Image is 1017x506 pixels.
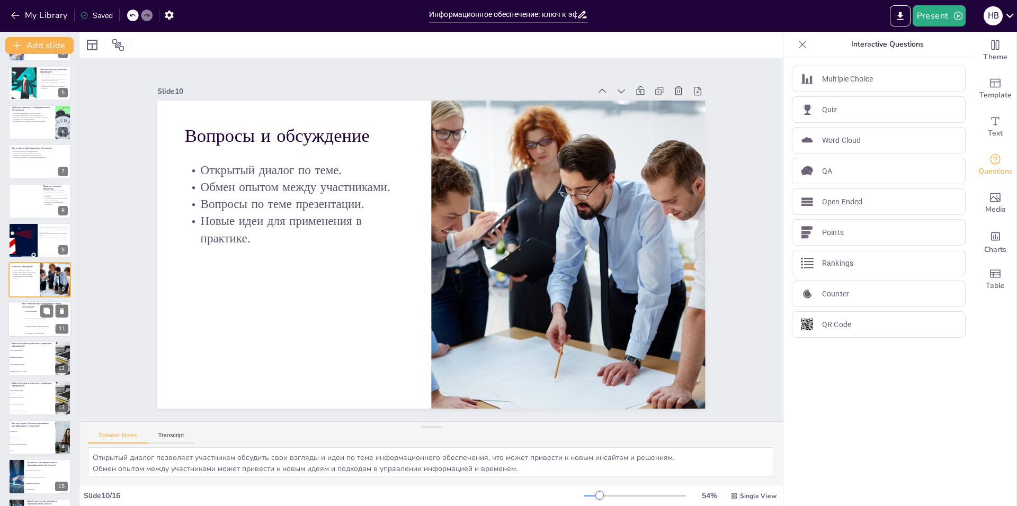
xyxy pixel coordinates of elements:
[58,88,68,97] div: 5
[27,461,68,467] p: Что может стать препятствием в информационном обеспечении?
[26,476,70,477] span: Неполная или устаревшая информация
[55,482,68,491] div: 15
[55,442,68,451] div: 14
[40,82,68,85] p: Разнообразие инструментов позволяет выбрать подходящий.
[979,89,1012,101] span: Template
[984,6,1003,25] div: H B
[88,447,774,476] textarea: Открытый диалог позволяет участникам обсудить свои взгляды и идеи по теме информационного обеспеч...
[84,491,584,501] div: Slide 10 / 16
[12,382,52,387] p: Какие инструменты помогают в управлении информацией?
[801,134,814,147] img: Word Cloud icon
[43,194,68,197] p: Высокие результаты в управлении временем.
[8,7,72,24] button: My Library
[38,237,70,239] p: Применение полученных знаний на практике.
[27,224,68,228] p: Заключение
[58,245,68,255] div: 9
[10,437,55,438] span: Каждый месяц
[58,167,68,176] div: 7
[10,450,55,451] span: Никогда
[12,273,37,275] p: Вопросы по теме презентации.
[84,37,101,53] div: Layout
[8,381,71,415] div: 13
[8,420,71,455] div: 14
[27,500,68,505] p: Какой подход лучше для анализа информационных потоков?
[890,5,911,26] button: Export to PowerPoint
[12,106,52,112] p: Проблемы, связанные с информационным обеспечением
[55,364,68,373] div: 12
[22,302,63,308] p: Какое значение имеет информация в тайм-менеджменте?
[55,285,68,294] div: 10
[8,105,71,140] div: 6
[26,489,70,490] span: Сильная команда
[10,371,55,372] span: Никакие инструменты не нужны
[801,287,814,300] img: Counter icon
[983,51,1007,63] span: Theme
[988,128,1003,139] span: Text
[974,32,1016,70] div: Change the overall theme
[822,74,873,85] p: Multiple Choice
[40,78,68,82] p: Инструменты управления информацией повышают эффективность.
[56,324,68,333] div: 11
[411,291,585,450] p: Обмен опытом между участниками.
[10,357,55,358] span: Приложения и программы
[12,112,52,114] p: Неполная информация приводит к ошибкам.
[12,265,37,268] p: Вопросы и обсуждение
[822,319,851,330] p: QR Code
[12,151,52,153] p: Регулярный анализ потоков информации.
[822,135,861,146] p: Word Cloud
[985,204,1006,215] span: Media
[112,39,124,51] span: Position
[12,152,52,155] p: Обновление данных для повышения качества.
[8,459,71,494] div: 15
[43,185,68,191] p: Примеры успешного применения
[433,253,619,425] p: Новые идеи для применения в практике.
[974,146,1016,184] div: Get real-time input from your audience
[12,342,52,348] p: Какие инструменты помогают в управлении информацией?
[740,492,777,500] span: Single View
[12,422,52,428] p: Как часто нужно обновлять информацию для эффективного управления?
[984,244,1006,256] span: Charts
[8,262,71,297] div: 10
[40,304,53,317] button: Duplicate Slide
[822,227,844,238] p: Points
[8,144,71,179] div: 7
[10,396,55,397] span: Приложения и программы
[148,432,195,444] button: Transcript
[12,120,52,122] p: Необходимость регулярного обновления информации.
[10,390,55,391] span: Только бумажные заметки
[8,301,72,337] div: 11
[822,258,853,269] p: Rankings
[38,233,70,237] p: Важность постоянного анализа и обновления данных.
[12,271,37,273] p: Обмен опытом между участниками.
[56,304,68,317] button: Delete Slide
[822,166,832,177] p: QA
[58,206,68,215] div: 8
[43,197,68,201] p: Успешные практики для применения в других организациях.
[422,278,596,438] p: Вопросы по теме презентации.
[12,269,37,272] p: Открытый диалог по теме.
[984,5,1003,26] button: H B
[38,229,70,232] p: Повышение производительности через управление информацией.
[25,326,55,327] span: Она критически важна для принятия решений
[974,70,1016,108] div: Add ready made slides
[12,157,52,159] p: Обучение сотрудников для повышения квалификации.
[40,85,68,89] p: Инструменты помогают в мониторинге прогресса.
[10,444,55,445] span: Регулярно, по мере необходимости
[913,5,966,26] button: Present
[974,184,1016,222] div: Add images, graphics, shapes or video
[12,155,52,157] p: Внедрение новых технологий и инструментов.
[25,318,55,320] span: Она важна только для крупных компаний
[43,189,68,193] p: Примеры компаний с успешным информационным обеспечением.
[8,66,71,101] div: 5
[801,103,814,116] img: Quiz icon
[88,432,148,444] button: Speaker Notes
[10,364,55,365] span: Только электронные таблицы
[10,431,55,432] span: Один раз в год
[38,227,70,229] p: Информационное обеспечение - ключ к успеху.
[429,7,577,22] input: Insert title
[12,116,52,120] p: Проблемы с информационным обеспечением негативно сказываются на тайм-менеджменте.
[12,147,52,150] p: Как улучшить информационное обеспечение
[8,184,71,219] div: 8
[40,68,68,74] p: Инструменты для управления информацией
[5,37,74,54] button: Add slide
